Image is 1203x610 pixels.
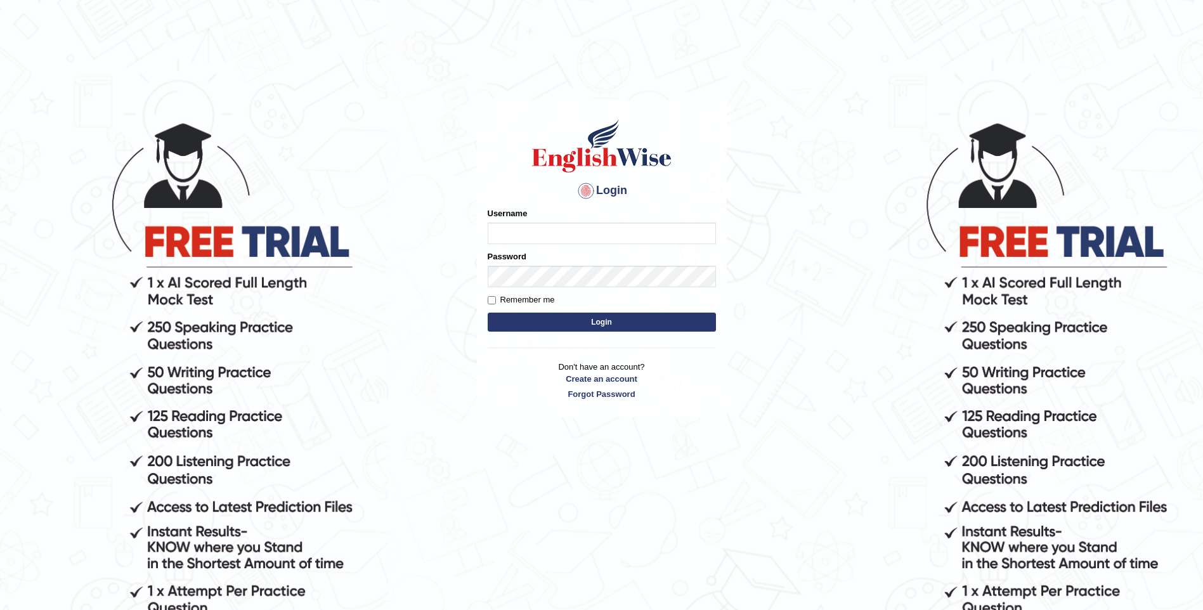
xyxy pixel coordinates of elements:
[488,294,555,306] label: Remember me
[488,250,526,263] label: Password
[488,313,716,332] button: Login
[530,117,674,174] img: Logo of English Wise sign in for intelligent practice with AI
[488,373,716,385] a: Create an account
[488,207,528,219] label: Username
[488,388,716,400] a: Forgot Password
[488,361,716,400] p: Don't have an account?
[488,181,716,201] h4: Login
[488,296,496,304] input: Remember me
